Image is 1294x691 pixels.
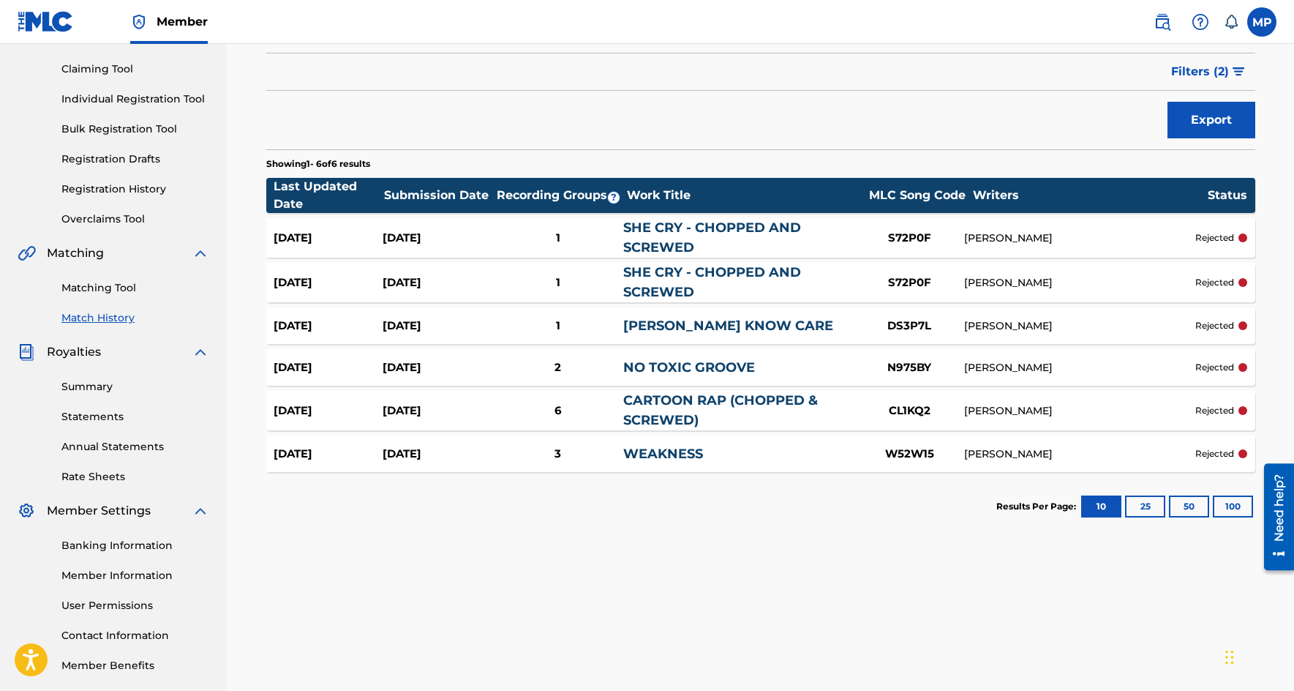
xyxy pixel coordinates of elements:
p: rejected [1195,404,1234,417]
p: rejected [1195,231,1234,244]
a: Member Benefits [61,658,209,673]
div: User Menu [1247,7,1276,37]
div: 1 [492,230,624,247]
a: Matching Tool [61,280,209,296]
button: 10 [1081,496,1121,518]
div: N975BY [854,359,964,376]
div: 2 [492,359,624,376]
iframe: Resource Center [1253,458,1294,576]
img: Matching [18,244,36,262]
span: Royalties [47,343,101,361]
div: [PERSON_NAME] [964,231,1195,246]
div: Work Title [627,187,861,204]
a: Contact Information [61,628,209,643]
div: S72P0F [854,274,964,291]
div: [DATE] [383,230,492,247]
img: Top Rightsholder [130,13,148,31]
a: Registration Drafts [61,152,209,167]
div: [DATE] [383,446,492,463]
div: [PERSON_NAME] [964,318,1195,334]
div: Writers [973,187,1207,204]
a: Rate Sheets [61,469,209,485]
button: Export [1167,102,1255,138]
p: rejected [1195,447,1234,460]
img: Member Settings [18,502,35,520]
div: 6 [492,403,624,419]
a: Match History [61,310,209,326]
div: [DATE] [383,318,492,335]
a: Annual Statements [61,439,209,455]
p: Results Per Page: [996,500,1080,513]
p: rejected [1195,276,1234,289]
img: Royalties [18,343,35,361]
div: 1 [492,274,624,291]
div: Drag [1225,635,1234,679]
a: [PERSON_NAME] KNOW CARE [623,318,833,334]
a: Individual Registration Tool [61,91,209,107]
a: SHE CRY - CHOPPED AND SCREWED [623,264,801,300]
div: [PERSON_NAME] [964,360,1195,376]
span: Filters ( 2 ) [1171,63,1229,81]
div: [DATE] [383,274,492,291]
button: 50 [1169,496,1209,518]
iframe: Chat Widget [1221,621,1294,691]
div: Recording Groups [494,187,626,204]
a: Banking Information [61,538,209,553]
div: [PERSON_NAME] [964,447,1195,462]
div: [DATE] [274,230,383,247]
button: 25 [1125,496,1165,518]
div: 1 [492,318,624,335]
span: Member Settings [47,502,151,520]
div: 3 [492,446,624,463]
div: [DATE] [383,403,492,419]
a: Overclaims Tool [61,212,209,227]
p: rejected [1195,361,1234,374]
div: CL1KQ2 [854,403,964,419]
span: Member [157,13,208,30]
img: help [1192,13,1209,31]
a: Bulk Registration Tool [61,122,209,137]
div: S72P0F [854,230,964,247]
a: Claiming Tool [61,61,209,77]
div: [DATE] [274,274,383,291]
div: [DATE] [274,359,383,376]
img: filter [1233,67,1245,76]
span: Matching [47,244,104,262]
a: WEAKNESS [623,446,703,462]
a: User Permissions [61,598,209,613]
a: SHE CRY - CHOPPED AND SCREWED [623,220,801,255]
img: expand [192,343,209,361]
div: Notifications [1224,15,1238,29]
div: DS3P7L [854,318,964,335]
button: Filters (2) [1162,53,1255,90]
p: Showing 1 - 6 of 6 results [266,157,370,171]
div: Help [1186,7,1215,37]
div: Last Updated Date [274,178,383,213]
span: ? [608,192,620,203]
a: Member Information [61,568,209,583]
a: Summary [61,379,209,395]
p: rejected [1195,319,1234,332]
button: 100 [1213,496,1253,518]
a: Statements [61,409,209,425]
a: Public Search [1148,7,1177,37]
div: MLC Song Code [862,187,972,204]
div: Status [1208,187,1247,204]
div: W52W15 [854,446,964,463]
img: expand [192,244,209,262]
div: Submission Date [384,187,494,204]
a: CARTOON RAP (CHOPPED & SCREWED) [623,392,818,428]
div: [PERSON_NAME] [964,275,1195,291]
img: expand [192,502,209,520]
div: [DATE] [383,359,492,376]
div: [DATE] [274,318,383,335]
a: Registration History [61,182,209,197]
div: [DATE] [274,403,383,419]
img: MLC Logo [18,11,74,32]
div: [PERSON_NAME] [964,403,1195,419]
img: search [1154,13,1171,31]
a: NO TOXIC GROOVE [623,359,755,376]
